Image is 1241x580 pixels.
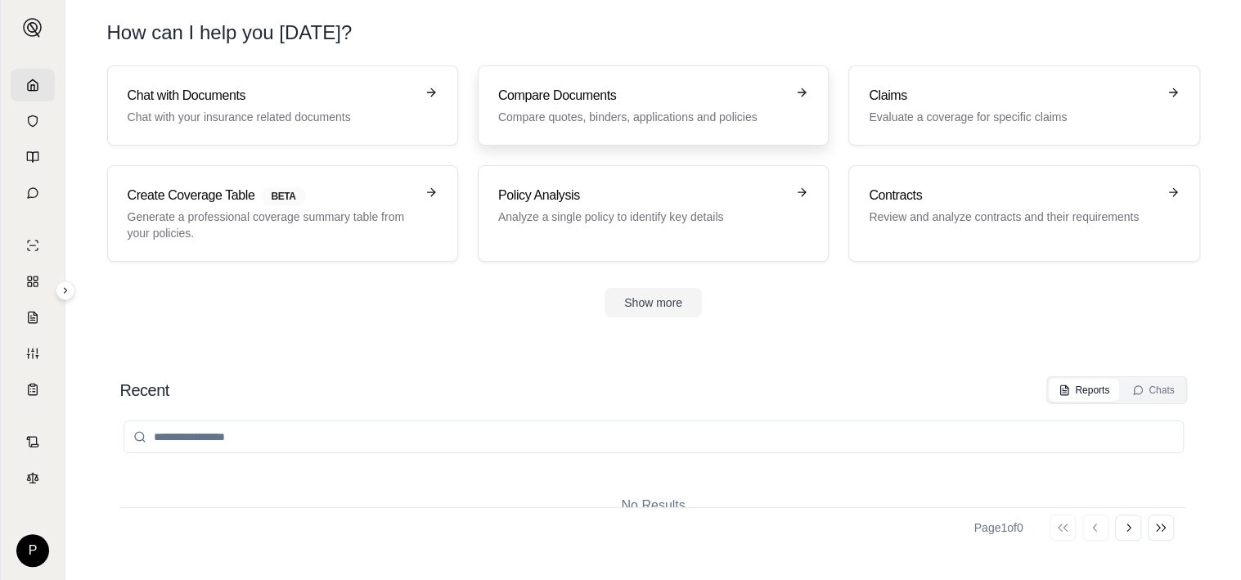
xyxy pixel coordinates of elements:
[107,165,458,262] a: Create Coverage TableBETAGenerate a professional coverage summary table from your policies.
[11,373,55,406] a: Coverage Table
[869,86,1156,106] h3: Claims
[498,209,785,225] p: Analyze a single policy to identify key details
[11,425,55,458] a: Contract Analysis
[11,69,55,101] a: Home
[107,20,1200,46] h1: How can I help you [DATE]?
[1122,379,1184,402] button: Chats
[974,519,1023,536] div: Page 1 of 0
[498,186,785,205] h3: Policy Analysis
[261,187,305,205] span: BETA
[11,265,55,298] a: Policy Comparisons
[848,165,1199,262] a: ContractsReview and analyze contracts and their requirements
[120,379,169,402] h2: Recent
[11,229,55,262] a: Single Policy
[128,186,415,205] h3: Create Coverage Table
[16,534,49,567] div: P
[869,209,1156,225] p: Review and analyze contracts and their requirements
[869,186,1156,205] h3: Contracts
[107,65,458,146] a: Chat with DocumentsChat with your insurance related documents
[498,109,785,125] p: Compare quotes, binders, applications and policies
[128,86,415,106] h3: Chat with Documents
[1049,379,1119,402] button: Reports
[1059,384,1109,397] div: Reports
[848,65,1199,146] a: ClaimsEvaluate a coverage for specific claims
[498,86,785,106] h3: Compare Documents
[869,109,1156,125] p: Evaluate a coverage for specific claims
[1132,384,1174,397] div: Chats
[11,177,55,209] a: Chat
[23,18,43,38] img: Expand sidebar
[605,288,702,317] button: Show more
[128,209,415,241] p: Generate a professional coverage summary table from your policies.
[128,109,415,125] p: Chat with your insurance related documents
[11,461,55,494] a: Legal Search Engine
[16,11,49,44] button: Expand sidebar
[56,281,75,300] button: Expand sidebar
[11,141,55,173] a: Prompt Library
[120,470,1187,542] div: No Results
[478,65,829,146] a: Compare DocumentsCompare quotes, binders, applications and policies
[11,105,55,137] a: Documents Vault
[11,301,55,334] a: Claim Coverage
[11,337,55,370] a: Custom Report
[478,165,829,262] a: Policy AnalysisAnalyze a single policy to identify key details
